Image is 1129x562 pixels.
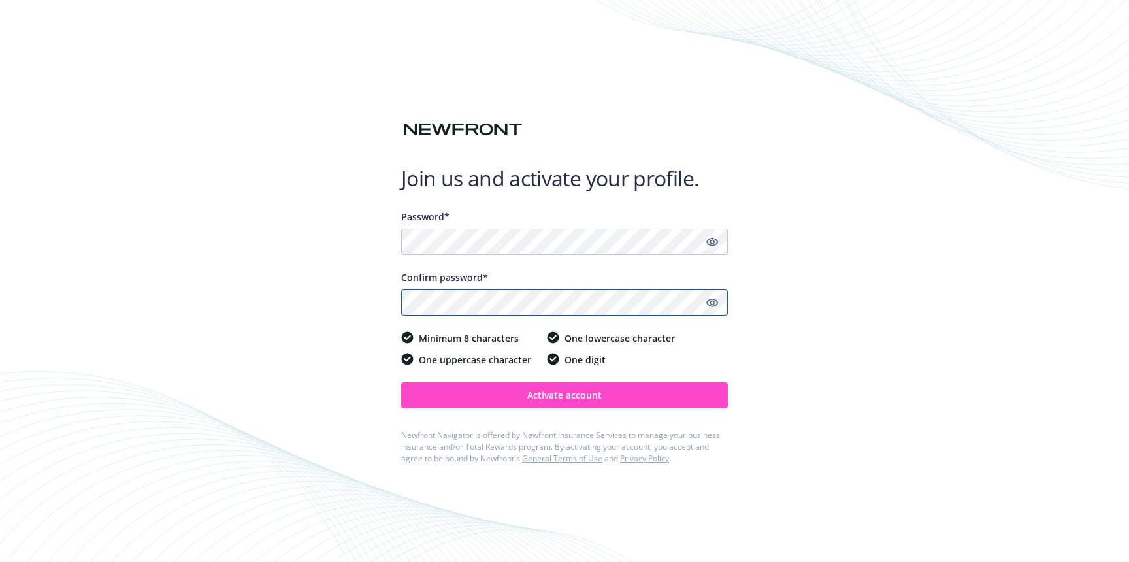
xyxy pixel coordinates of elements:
span: One uppercase character [419,353,531,367]
span: One digit [564,353,606,367]
span: Password* [401,210,450,223]
input: Enter a unique password... [401,229,728,255]
span: Confirm password* [401,271,488,284]
a: General Terms of Use [522,453,602,464]
a: Show password [704,295,720,310]
a: Show password [704,234,720,250]
h1: Join us and activate your profile. [401,165,728,191]
input: Confirm your unique password... [401,289,728,316]
button: Activate account [401,382,728,408]
div: Newfront Navigator is offered by Newfront Insurance Services to manage your business insurance an... [401,429,728,465]
span: Minimum 8 characters [419,331,519,345]
span: Activate account [527,389,602,401]
span: One lowercase character [564,331,675,345]
a: Privacy Policy [620,453,669,464]
img: Newfront logo [401,118,525,141]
